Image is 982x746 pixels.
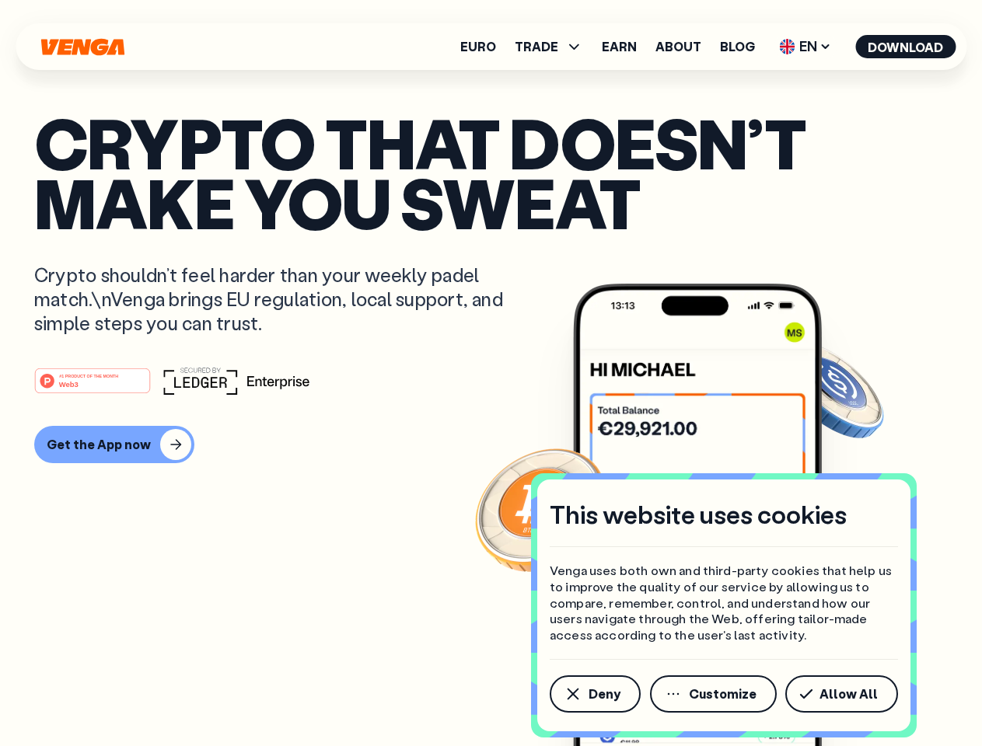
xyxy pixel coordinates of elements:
span: TRADE [515,40,558,53]
a: Earn [602,40,637,53]
span: Allow All [819,688,878,700]
p: Crypto that doesn’t make you sweat [34,113,948,232]
span: Customize [689,688,757,700]
span: EN [774,34,837,59]
a: Blog [720,40,755,53]
button: Deny [550,675,641,713]
p: Venga uses both own and third-party cookies that help us to improve the quality of our service by... [550,563,898,643]
button: Customize [650,675,777,713]
button: Allow All [785,675,898,713]
button: Get the App now [34,426,194,463]
tspan: Web3 [59,379,79,388]
div: Get the App now [47,437,151,452]
span: TRADE [515,37,583,56]
img: Bitcoin [472,439,612,579]
tspan: #1 PRODUCT OF THE MONTH [59,373,118,378]
button: Download [855,35,956,58]
a: Get the App now [34,426,948,463]
p: Crypto shouldn’t feel harder than your weekly padel match.\nVenga brings EU regulation, local sup... [34,263,526,336]
a: Euro [460,40,496,53]
span: Deny [589,688,620,700]
img: flag-uk [779,39,795,54]
a: About [655,40,701,53]
h4: This website uses cookies [550,498,847,531]
img: USDC coin [775,334,887,446]
svg: Home [39,38,126,56]
a: #1 PRODUCT OF THE MONTHWeb3 [34,377,151,397]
